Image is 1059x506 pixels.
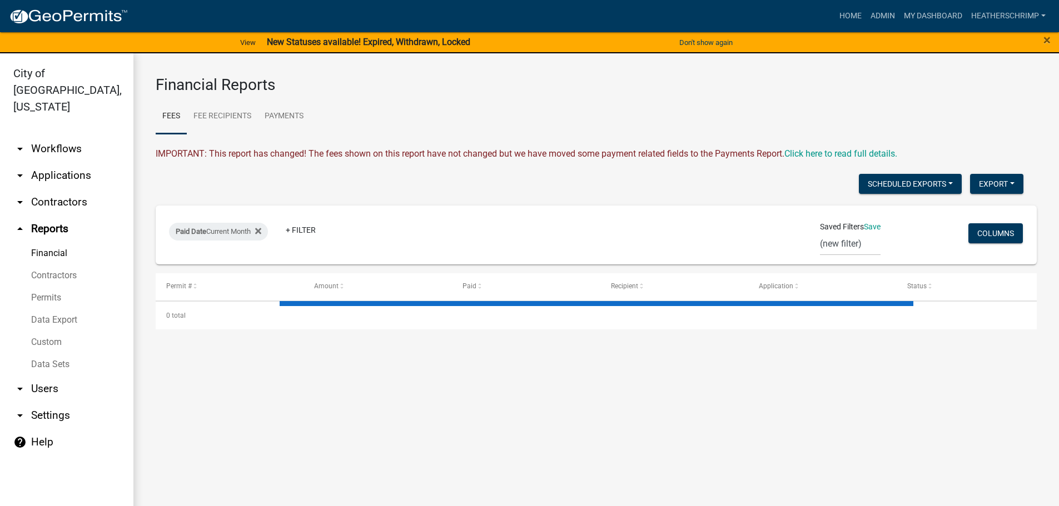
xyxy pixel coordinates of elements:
[315,282,339,290] span: Amount
[611,282,638,290] span: Recipient
[176,227,206,236] span: Paid Date
[452,273,600,300] datatable-header-cell: Paid
[156,99,187,134] a: Fees
[749,273,897,300] datatable-header-cell: Application
[835,6,866,27] a: Home
[463,282,477,290] span: Paid
[13,435,27,449] i: help
[156,273,304,300] datatable-header-cell: Permit #
[967,6,1050,27] a: heatherschrimp
[13,382,27,395] i: arrow_drop_down
[169,223,268,241] div: Current Month
[258,99,310,134] a: Payments
[156,302,1037,329] div: 0 total
[866,6,899,27] a: Admin
[187,99,258,134] a: Fee Recipients
[166,282,192,290] span: Permit #
[675,33,737,52] button: Don't show again
[784,148,897,159] wm-modal-confirm: Upcoming Changes to Daily Fees Report
[784,148,897,159] a: Click here to read full details.
[864,222,881,231] a: Save
[13,169,27,182] i: arrow_drop_down
[907,282,927,290] span: Status
[897,273,1045,300] datatable-header-cell: Status
[899,6,967,27] a: My Dashboard
[156,147,1037,161] div: IMPORTANT: This report has changed! The fees shown on this report have not changed but we have mo...
[759,282,794,290] span: Application
[600,273,749,300] datatable-header-cell: Recipient
[968,223,1023,243] button: Columns
[236,33,260,52] a: View
[13,409,27,422] i: arrow_drop_down
[13,196,27,209] i: arrow_drop_down
[859,174,962,194] button: Scheduled Exports
[13,222,27,236] i: arrow_drop_up
[1043,32,1051,48] span: ×
[13,142,27,156] i: arrow_drop_down
[820,221,864,233] span: Saved Filters
[156,76,1037,94] h3: Financial Reports
[277,220,325,240] a: + Filter
[267,37,470,47] strong: New Statuses available! Expired, Withdrawn, Locked
[1043,33,1051,47] button: Close
[970,174,1023,194] button: Export
[304,273,453,300] datatable-header-cell: Amount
